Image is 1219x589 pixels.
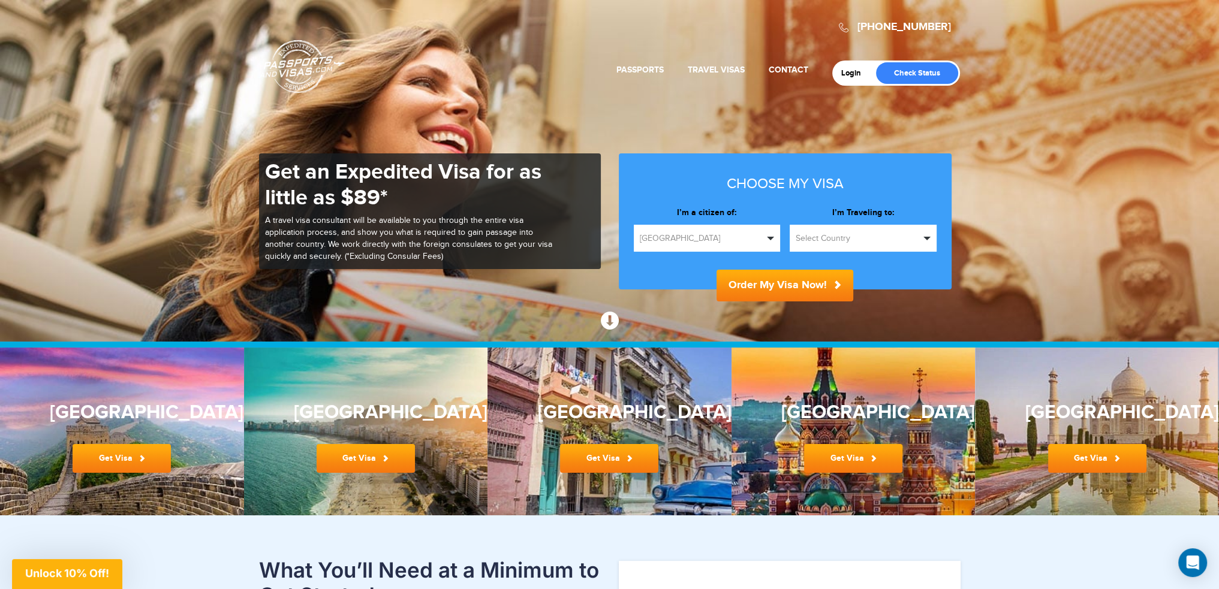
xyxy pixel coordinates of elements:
[294,402,438,423] h3: [GEOGRAPHIC_DATA]
[616,65,664,75] a: Passports
[790,225,937,252] button: Select Country
[73,444,171,473] a: Get Visa
[790,207,937,219] label: I’m Traveling to:
[634,176,937,192] h3: Choose my visa
[560,444,658,473] a: Get Visa
[781,402,925,423] h3: [GEOGRAPHIC_DATA]
[260,40,345,93] a: Passports & [DOMAIN_NAME]
[857,20,951,34] a: [PHONE_NUMBER]
[537,402,681,423] h3: [GEOGRAPHIC_DATA]
[876,62,958,84] a: Check Status
[265,159,553,211] h1: Get an Expedited Visa for as little as $89*
[1048,444,1146,473] a: Get Visa
[50,402,194,423] h3: [GEOGRAPHIC_DATA]
[634,207,781,219] label: I’m a citizen of:
[804,444,902,473] a: Get Visa
[12,559,122,589] div: Unlock 10% Off!
[634,225,781,252] button: [GEOGRAPHIC_DATA]
[796,232,920,244] span: Select Country
[769,65,808,75] a: Contact
[265,215,553,263] p: A travel visa consultant will be available to you through the entire visa application process, an...
[640,232,764,244] span: [GEOGRAPHIC_DATA]
[1178,548,1207,577] div: Open Intercom Messenger
[317,444,415,473] a: Get Visa
[1025,402,1169,423] h3: [GEOGRAPHIC_DATA]
[25,567,109,579] span: Unlock 10% Off!
[717,270,853,301] button: Order My Visa Now!
[841,68,869,78] a: Login
[688,65,745,75] a: Travel Visas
